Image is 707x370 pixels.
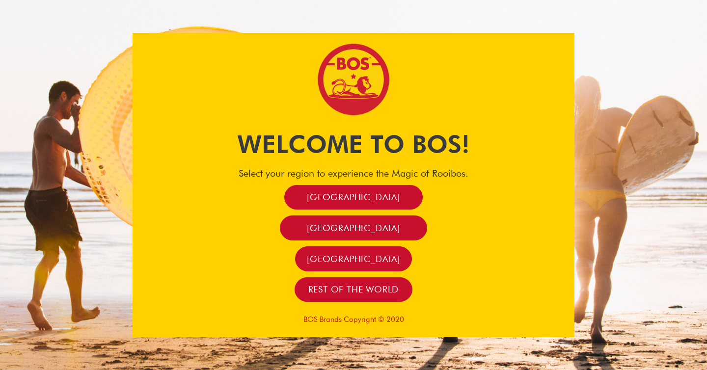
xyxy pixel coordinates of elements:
span: Rest of the world [308,284,399,295]
span: [GEOGRAPHIC_DATA] [307,222,400,234]
a: [GEOGRAPHIC_DATA] [295,246,412,271]
h4: Select your region to experience the Magic of Rooibos. [133,167,574,179]
a: Rest of the world [295,277,413,302]
img: Bos Brands [317,43,390,116]
span: [GEOGRAPHIC_DATA] [307,253,400,264]
p: BOS Brands Copyright © 2020 [133,315,574,324]
span: [GEOGRAPHIC_DATA] [307,191,400,203]
h1: Welcome to BOS! [133,127,574,161]
a: [GEOGRAPHIC_DATA] [280,215,427,240]
a: [GEOGRAPHIC_DATA] [284,185,423,210]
